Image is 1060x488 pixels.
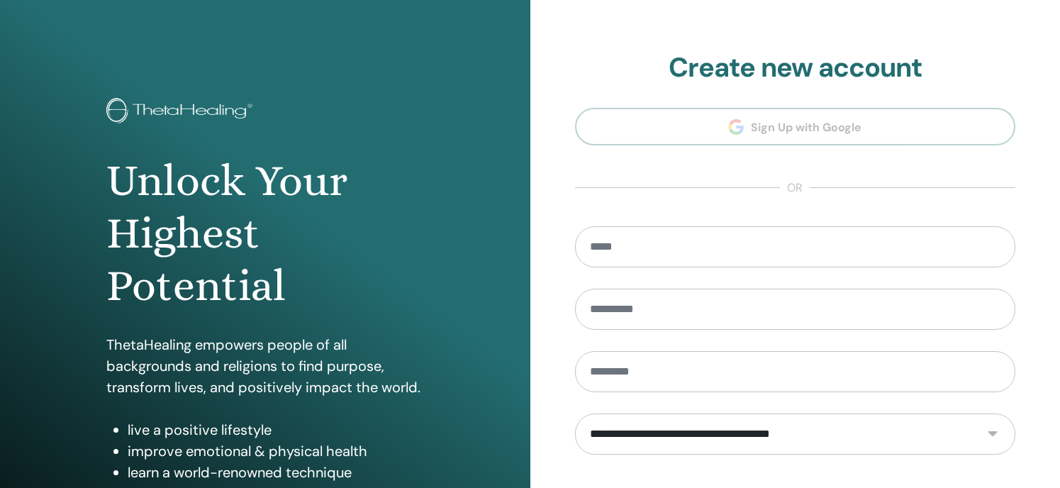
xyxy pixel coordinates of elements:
[575,52,1016,84] h2: Create new account
[128,419,424,440] li: live a positive lifestyle
[106,334,424,398] p: ThetaHealing empowers people of all backgrounds and religions to find purpose, transform lives, a...
[780,179,810,196] span: or
[106,155,424,313] h1: Unlock Your Highest Potential
[128,462,424,483] li: learn a world-renowned technique
[128,440,424,462] li: improve emotional & physical health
